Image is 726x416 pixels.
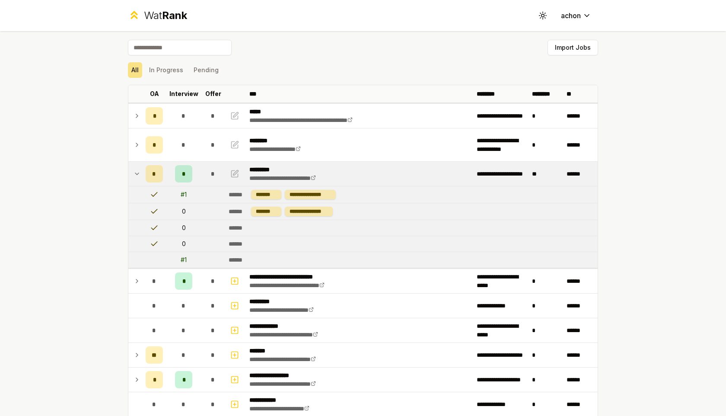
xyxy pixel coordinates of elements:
button: achon [554,8,598,23]
button: All [128,62,142,78]
td: 0 [166,220,201,236]
p: Interview [169,90,198,98]
button: Import Jobs [548,40,598,55]
a: WatRank [128,9,187,22]
span: achon [561,10,581,21]
span: Rank [162,9,187,22]
button: Pending [190,62,222,78]
button: In Progress [146,62,187,78]
p: OA [150,90,159,98]
div: # 1 [181,190,187,199]
p: Offer [205,90,221,98]
td: 0 [166,236,201,252]
td: 0 [166,203,201,220]
div: # 1 [181,256,187,264]
div: Wat [144,9,187,22]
